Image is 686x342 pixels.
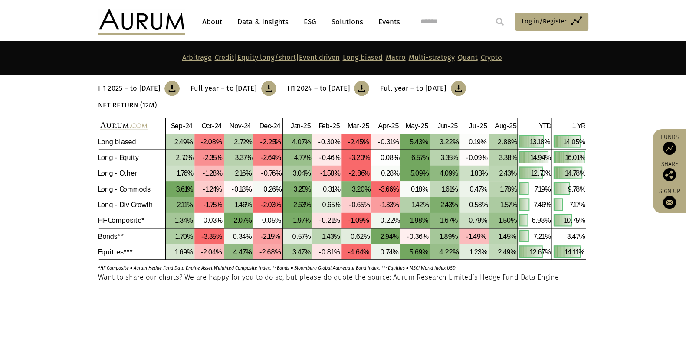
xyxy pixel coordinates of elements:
img: Download Article [354,81,369,96]
img: Download Article [451,81,466,96]
a: Crypto [481,53,502,62]
img: Download Article [164,81,180,96]
a: Full year – to [DATE] [190,81,276,96]
p: *HF Composite = Aurum Hedge Fund Data Engine Asset Weighted Composite Index. **Bonds = Bloomberg ... [98,260,562,272]
p: Want to share our charts? We are happy for you to do so, but please do quote the source: Aurum Re... [98,272,586,283]
a: Quant [458,53,478,62]
a: H1 2024 – to [DATE] [287,81,370,96]
div: Share [657,161,682,181]
a: Event driven [299,53,340,62]
strong: | | | | | | | | [182,53,502,62]
a: ESG [299,14,321,30]
a: Data & Insights [233,14,293,30]
strong: NET RETURN (12M) [98,101,157,109]
img: Sign up to our newsletter [663,196,676,209]
a: Funds [657,134,682,155]
a: Events [374,14,400,30]
h3: H1 2024 – to [DATE] [287,84,350,93]
a: Arbitrage [182,53,212,62]
span: Log in/Register [522,16,567,26]
a: Macro [386,53,406,62]
input: Submit [491,13,509,30]
img: Access Funds [663,142,676,155]
a: H1 2025 – to [DATE] [98,81,180,96]
a: Full year – to [DATE] [380,81,466,96]
a: Log in/Register [515,13,588,31]
img: Aurum [98,9,185,35]
a: Sign up [657,188,682,209]
a: Equity long/short [237,53,296,62]
a: Credit [215,53,234,62]
a: About [198,14,226,30]
h3: H1 2025 – to [DATE] [98,84,161,93]
a: Solutions [327,14,368,30]
img: Download Article [261,81,276,96]
h3: Full year – to [DATE] [190,84,256,93]
a: Long biased [343,53,383,62]
a: Multi-strategy [409,53,455,62]
img: Share this post [663,168,676,181]
h3: Full year – to [DATE] [380,84,446,93]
